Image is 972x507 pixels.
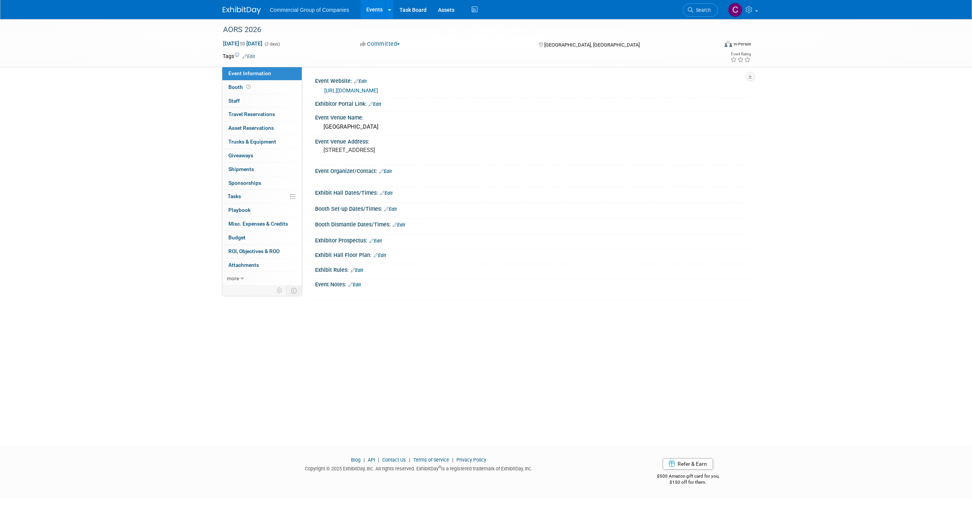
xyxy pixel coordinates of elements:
div: Event Notes: [315,279,750,289]
sup: ® [438,465,441,469]
button: Committed [357,40,403,48]
img: Cole Mattern [728,3,742,17]
a: [URL][DOMAIN_NAME] [324,87,378,94]
div: Booth Dismantle Dates/Times: [315,219,750,229]
span: Booth not reserved yet [245,84,252,90]
pre: [STREET_ADDRESS] [323,147,488,153]
a: Travel Reservations [222,108,302,121]
a: Playbook [222,203,302,217]
span: Commercial Group of Companies [270,7,349,13]
div: Event Rating [730,52,751,56]
span: | [450,457,455,463]
a: Giveaways [222,149,302,162]
div: $500 Amazon gift card for you, [626,468,750,486]
span: Trucks & Equipment [228,139,276,145]
span: Travel Reservations [228,111,275,117]
a: Asset Reservations [222,121,302,135]
div: In-Person [733,41,751,47]
span: Misc. Expenses & Credits [228,221,288,227]
a: Edit [384,207,397,212]
a: Refer & Earn [663,458,713,470]
span: [DATE] [DATE] [223,40,263,47]
div: $150 off for them. [626,479,750,486]
a: Tasks [222,190,302,203]
a: Event Information [222,67,302,80]
a: Privacy Policy [456,457,486,463]
div: Exhibitor Prospectus: [315,235,750,245]
a: Edit [379,169,392,174]
span: Tasks [228,193,241,199]
a: Attachments [222,258,302,272]
a: Budget [222,231,302,244]
a: Edit [380,191,393,196]
span: Budget [228,234,246,241]
span: | [362,457,367,463]
a: Edit [369,238,382,244]
span: Search [693,7,711,13]
td: Toggle Event Tabs [286,286,302,295]
span: Staff [228,98,240,104]
a: Misc. Expenses & Credits [222,217,302,231]
a: Edit [369,102,381,107]
div: Event Venue Address: [315,136,750,145]
a: more [222,272,302,285]
span: Attachments [228,262,259,268]
div: Event Organizer/Contact: [315,165,750,175]
div: AORS 2026 [220,23,707,37]
div: Copyright © 2025 ExhibitDay, Inc. All rights reserved. ExhibitDay is a registered trademark of Ex... [223,463,615,472]
a: Edit [393,222,405,228]
div: Event Website: [315,75,750,85]
a: Edit [354,79,367,84]
a: Staff [222,94,302,108]
td: Personalize Event Tab Strip [273,286,286,295]
td: Tags [223,52,255,60]
span: Asset Reservations [228,125,274,131]
a: ROI, Objectives & ROO [222,245,302,258]
img: ExhibitDay [223,6,261,14]
a: Edit [351,268,363,273]
span: Playbook [228,207,251,213]
span: Booth [228,84,252,90]
img: Format-Inperson.png [725,41,732,47]
div: Booth Set-up Dates/Times: [315,203,750,213]
span: Sponsorships [228,180,261,186]
a: Search [683,3,718,17]
a: Shipments [222,163,302,176]
div: Exhibit Hall Floor Plan: [315,249,750,259]
span: more [227,275,239,281]
span: to [239,40,246,47]
span: | [376,457,381,463]
a: API [368,457,375,463]
div: Exhibit Hall Dates/Times: [315,187,750,197]
a: Terms of Service [413,457,449,463]
a: Edit [348,282,361,287]
span: ROI, Objectives & ROO [228,248,280,254]
div: Exhibit Rules: [315,264,750,274]
a: Trucks & Equipment [222,135,302,149]
span: (2 days) [264,42,280,47]
a: Booth [222,81,302,94]
a: Blog [351,457,361,463]
a: Contact Us [382,457,406,463]
a: Sponsorships [222,176,302,190]
span: Event Information [228,70,271,76]
span: Giveaways [228,152,253,158]
span: [GEOGRAPHIC_DATA], [GEOGRAPHIC_DATA] [544,42,640,48]
div: Event Format [673,40,752,51]
div: Event Venue Name: [315,112,750,121]
div: [GEOGRAPHIC_DATA] [321,121,744,133]
div: Exhibitor Portal Link: [315,98,750,108]
span: Shipments [228,166,254,172]
a: Edit [243,54,255,59]
a: Edit [374,253,386,258]
span: | [407,457,412,463]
